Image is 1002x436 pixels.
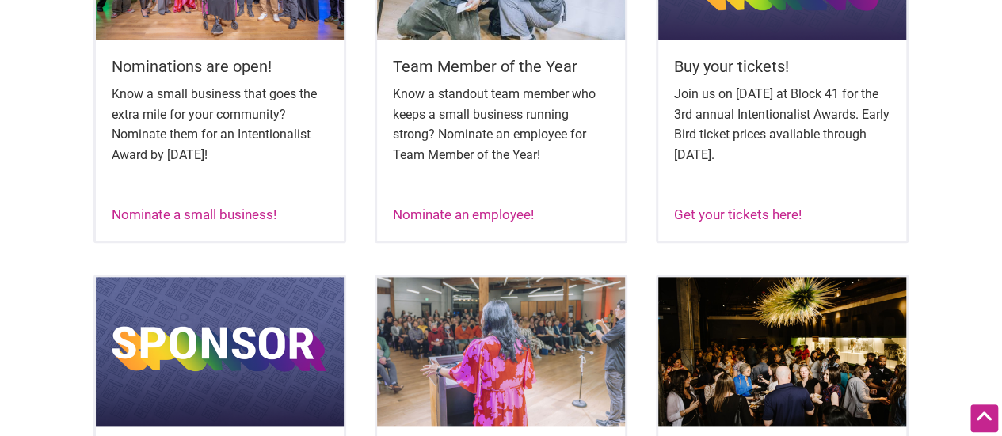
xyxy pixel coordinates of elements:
[112,55,329,78] h5: Nominations are open!
[112,207,276,222] a: Nominate a small business!
[112,84,329,165] p: Know a small business that goes the extra mile for your community? Nominate them for an Intention...
[393,84,610,165] p: Know a standout team member who keeps a small business running strong? Nominate an employee for T...
[674,55,891,78] h5: Buy your tickets!
[674,207,802,222] a: Get your tickets here!
[674,84,891,165] p: Join us on [DATE] at Block 41 for the 3rd annual Intentionalist Awards. Early Bird ticket prices ...
[393,55,610,78] h5: Team Member of the Year
[393,207,534,222] a: Nominate an employee!
[970,404,998,432] div: Scroll Back to Top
